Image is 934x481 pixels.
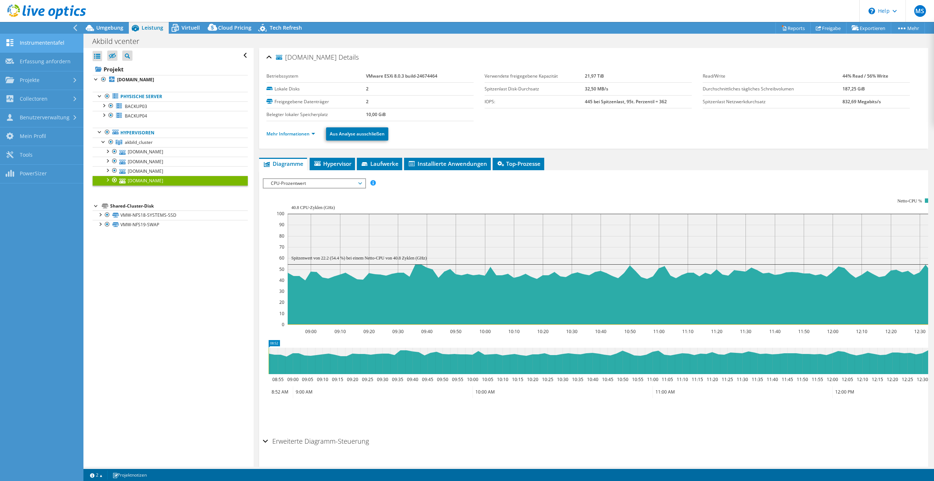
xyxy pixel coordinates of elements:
[291,205,335,210] text: 40.8 CPU-Zyklen (GHz)
[843,98,881,105] b: 832,69 Megabits/s
[450,328,461,335] text: 09:50
[279,277,284,283] text: 40
[711,328,722,335] text: 11:20
[585,86,608,92] b: 32,50 MB/s
[557,376,568,383] text: 10:30
[218,24,251,31] span: Cloud Pricing
[85,470,108,480] a: 2
[282,321,284,328] text: 0
[125,139,153,145] span: akbild_cluster
[125,103,147,109] span: BACKUP03
[886,376,898,383] text: 12:20
[647,376,658,383] text: 11:00
[277,210,284,217] text: 100
[377,376,388,383] text: 09:30
[827,328,838,335] text: 12:00
[270,24,302,31] span: Tech Refresh
[703,98,843,105] label: Spitzenlast Netzwerkdurchsatz
[362,376,373,383] text: 09:25
[914,5,926,17] span: MS
[93,138,248,147] a: akbild_cluster
[110,202,248,210] div: Shared-Cluster-Disk
[585,98,667,105] b: 445 bei Spitzenlast, 95t. Perzentil = 362
[93,176,248,185] a: [DOMAIN_NAME]
[846,22,891,34] a: Exportieren
[527,376,538,383] text: 10:20
[279,266,284,272] text: 50
[897,198,922,204] text: Netto-CPU %
[826,376,838,383] text: 12:00
[266,85,366,93] label: Lokale Disks
[781,376,793,383] text: 11:45
[587,376,598,383] text: 10:40
[93,63,248,75] a: Projekt
[279,244,284,250] text: 70
[703,85,843,93] label: Durchschnittliches tägliches Schreibvolumen
[279,299,284,305] text: 20
[602,376,613,383] text: 10:45
[810,22,847,34] a: Freigabe
[93,210,248,220] a: VMW-NFS18-SYSTEMS-SSD
[452,376,463,383] text: 09:55
[279,310,284,317] text: 10
[508,328,519,335] text: 10:10
[93,111,248,120] a: BACKUP04
[96,24,123,31] span: Umgebung
[891,22,925,34] a: Mehr
[421,328,432,335] text: 09:40
[276,54,337,61] span: [DOMAIN_NAME]
[485,98,585,105] label: IOPS:
[736,376,748,383] text: 11:30
[93,128,248,137] a: Hypervisoren
[706,376,718,383] text: 11:20
[93,75,248,85] a: [DOMAIN_NAME]
[796,376,808,383] text: 11:50
[302,376,313,383] text: 09:05
[856,376,868,383] text: 12:10
[89,37,151,45] h1: Akbild vcenter
[624,328,635,335] text: 10:50
[811,376,823,383] text: 11:55
[392,376,403,383] text: 09:35
[843,86,865,92] b: 187,25 GiB
[142,24,163,31] span: Leistung
[496,160,541,167] span: Top-Prozesse
[93,157,248,166] a: [DOMAIN_NAME]
[93,101,248,111] a: BACKUP03
[266,131,315,137] a: Mehr Informationen
[467,376,478,383] text: 10:00
[843,73,888,79] b: 44% Read / 56% Write
[266,98,366,105] label: Freigegebene Datenträger
[841,376,853,383] text: 12:05
[422,376,433,383] text: 09:45
[272,376,283,383] text: 08:55
[798,328,809,335] text: 11:50
[347,376,358,383] text: 09:20
[287,376,298,383] text: 09:00
[313,160,351,167] span: Hypervisor
[317,376,328,383] text: 09:10
[721,376,733,383] text: 11:25
[107,470,152,480] a: Projektnotizen
[366,98,369,105] b: 2
[482,376,493,383] text: 10:05
[267,179,361,188] span: CPU-Prozentwert
[497,376,508,383] text: 10:10
[485,72,585,80] label: Verwendete freigegebene Kapazität
[566,328,577,335] text: 10:30
[182,24,200,31] span: Virtuell
[585,73,604,79] b: 21,97 TiB
[93,166,248,176] a: [DOMAIN_NAME]
[766,376,778,383] text: 11:40
[334,328,345,335] text: 09:10
[916,376,928,383] text: 12:30
[537,328,548,335] text: 10:20
[125,113,147,119] span: BACKUP04
[703,72,843,80] label: Read/Write
[914,328,925,335] text: 12:30
[392,328,403,335] text: 09:30
[408,160,487,167] span: Installierte Anwendungen
[366,73,437,79] b: VMware ESXi 8.0.3 build-24674464
[676,376,688,383] text: 11:10
[93,220,248,230] a: VMW-NFS19-SWAP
